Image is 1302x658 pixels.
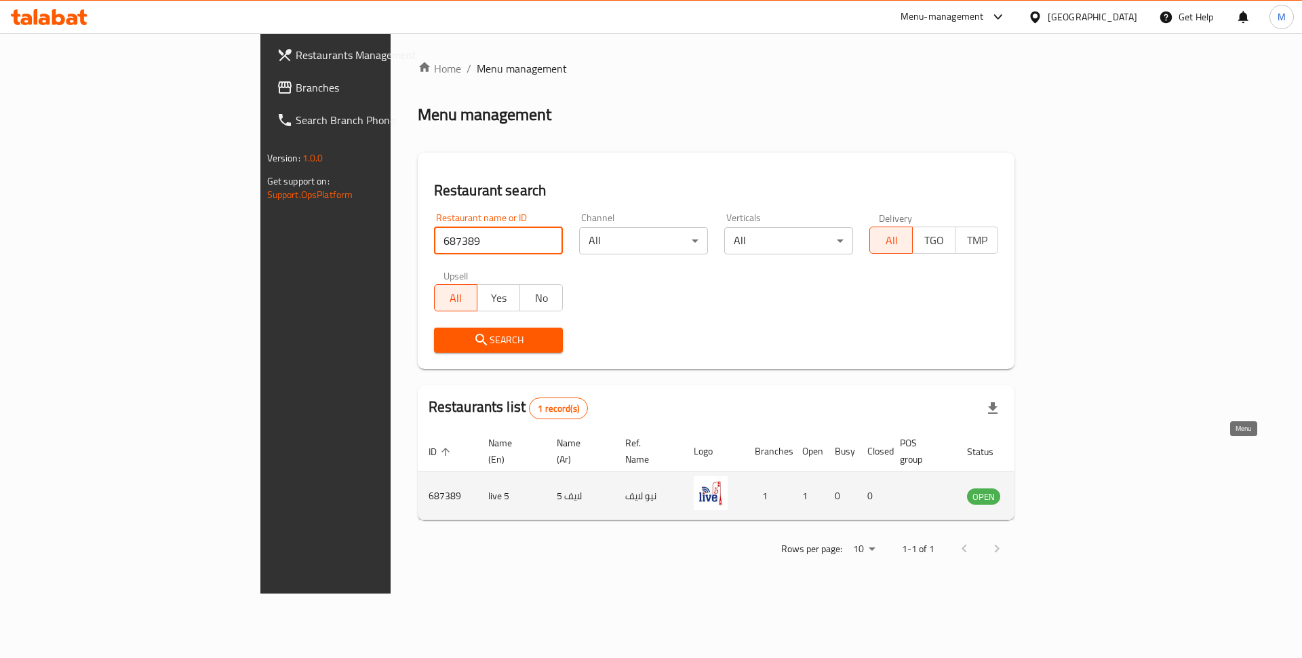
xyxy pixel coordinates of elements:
button: All [434,284,477,311]
span: No [526,288,557,308]
h2: Restaurant search [434,180,999,201]
p: Rows per page: [781,541,842,558]
th: Closed [856,431,889,472]
button: TGO [912,227,955,254]
div: Export file [976,392,1009,425]
span: OPEN [967,489,1000,505]
h2: Restaurants list [429,397,588,419]
span: Name (En) [488,435,530,467]
span: All [440,288,472,308]
a: Search Branch Phone [266,104,478,136]
div: All [579,227,708,254]
td: 1 [744,472,791,520]
span: Yes [483,288,515,308]
h2: Menu management [418,104,551,125]
button: TMP [955,227,998,254]
div: Menu-management [901,9,984,25]
nav: breadcrumb [418,60,1015,77]
th: Branches [744,431,791,472]
span: Name (Ar) [557,435,598,467]
label: Upsell [443,271,469,280]
button: No [519,284,563,311]
span: Search Branch Phone [296,112,467,128]
td: 1 [791,472,824,520]
label: Delivery [879,213,913,222]
span: Restaurants Management [296,47,467,63]
span: Ref. Name [625,435,667,467]
span: 1.0.0 [302,149,323,167]
td: لايف 5 [546,472,614,520]
img: live 5 [694,476,728,510]
th: Open [791,431,824,472]
td: 0 [824,472,856,520]
table: enhanced table [418,431,1074,520]
span: Search [445,332,552,349]
span: Branches [296,79,467,96]
td: نيو لايف [614,472,683,520]
span: Status [967,444,1011,460]
p: 1-1 of 1 [902,541,934,558]
th: Logo [683,431,744,472]
div: [GEOGRAPHIC_DATA] [1048,9,1137,24]
a: Restaurants Management [266,39,478,71]
th: Busy [824,431,856,472]
span: Get support on: [267,172,330,190]
button: All [869,227,913,254]
span: ID [429,444,454,460]
a: Branches [266,71,478,104]
a: Support.OpsPlatform [267,186,353,204]
td: live 5 [477,472,546,520]
div: Total records count [529,398,588,419]
span: Version: [267,149,300,167]
span: TMP [961,231,993,250]
span: M [1278,9,1286,24]
div: OPEN [967,488,1000,505]
div: All [724,227,853,254]
span: POS group [900,435,940,467]
button: Yes [477,284,520,311]
td: 0 [856,472,889,520]
button: Search [434,328,563,353]
span: 1 record(s) [530,402,587,415]
input: Search for restaurant name or ID.. [434,227,563,254]
span: Menu management [477,60,567,77]
span: TGO [918,231,950,250]
div: Rows per page: [848,539,880,560]
span: All [875,231,907,250]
